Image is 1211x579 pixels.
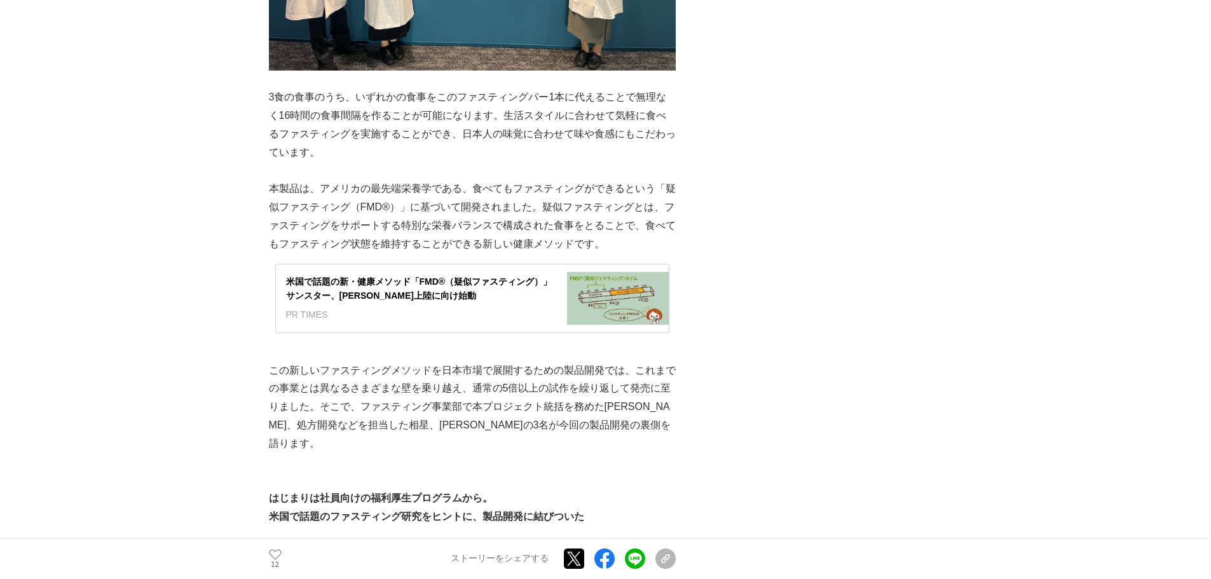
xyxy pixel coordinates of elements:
[269,362,676,453] p: この新しいファスティングメソッドを日本市場で展開するための製品開発では、これまでの事業とは異なるさまざまな壁を乗り越え、通常の5倍以上の試作を繰り返して発売に至りました。そこで、ファスティング事...
[286,308,557,322] div: PR TIMES
[269,88,676,161] p: 3食の食事のうち、いずれかの食事をこのファスティングバー1本に代えることで無理なく16時間の食事間隔を作ることが可能になります。生活スタイルに合わせて気軽に食べるファスティングを実施することがで...
[269,562,282,568] p: 12
[286,275,557,303] div: 米国で話題の新・健康メソッド「FMD®（疑似ファスティング）」サンスター、[PERSON_NAME]上陸に向け始動
[269,180,676,253] p: 本製品は、アメリカの最先端栄養学である、食べてもファスティングができるという「疑似ファスティング（FMD®）」に基づいて開発されました。疑似ファスティングとは、ファスティングをサポートする特別な...
[275,264,669,333] a: 米国で話題の新・健康メソッド「FMD®（疑似ファスティング）」サンスター、[PERSON_NAME]上陸に向け始動PR TIMES
[269,493,493,503] strong: はじまりは社員向けの福利厚生プログラムから。
[451,554,549,565] p: ストーリーをシェアする
[269,511,584,522] strong: 米国で話題のファスティング研究をヒントに、製品開発に結びついた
